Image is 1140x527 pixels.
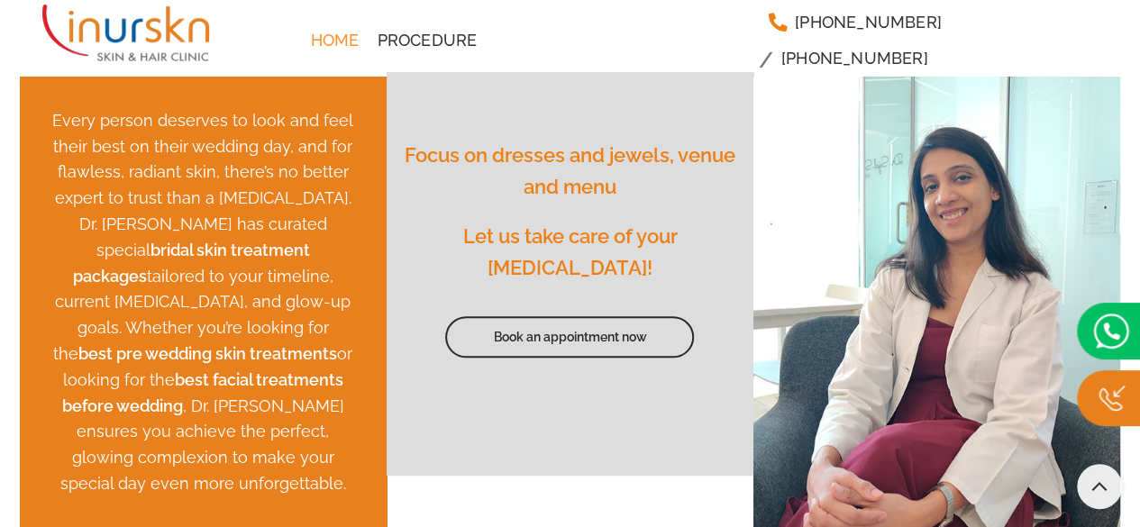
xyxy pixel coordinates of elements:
[73,241,310,286] b: bridal skin treatment packages
[781,50,928,67] span: [PHONE_NUMBER]
[759,5,951,41] a: [PHONE_NUMBER]
[79,214,327,259] span: Dr. [PERSON_NAME] has curated special
[311,32,360,49] span: Home
[462,224,677,279] span: Let us take care of your [MEDICAL_DATA]!
[405,143,735,198] span: Focus on dresses and jewels, venue and menu
[53,267,351,363] span: tailored to your timeline, current [MEDICAL_DATA], and glow-up goals. Whether you’re looking for the
[62,370,343,415] b: best facial treatments before wedding
[445,316,694,358] a: Book an appointment now
[60,396,346,493] span: , Dr. [PERSON_NAME] ensures you achieve the perfect, glowing complexion to make your special day ...
[52,111,353,207] span: Every person deserves to look and feel their best on their wedding day, and for flawless, radiant...
[78,344,337,363] b: best pre wedding skin treatments
[377,32,477,49] span: Procedure
[302,23,369,59] a: Home
[772,41,937,77] a: [PHONE_NUMBER]
[795,14,942,31] span: [PHONE_NUMBER]
[1077,464,1122,509] a: Scroll To Top
[63,344,353,389] span: or looking for the
[368,23,486,59] a: Procedure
